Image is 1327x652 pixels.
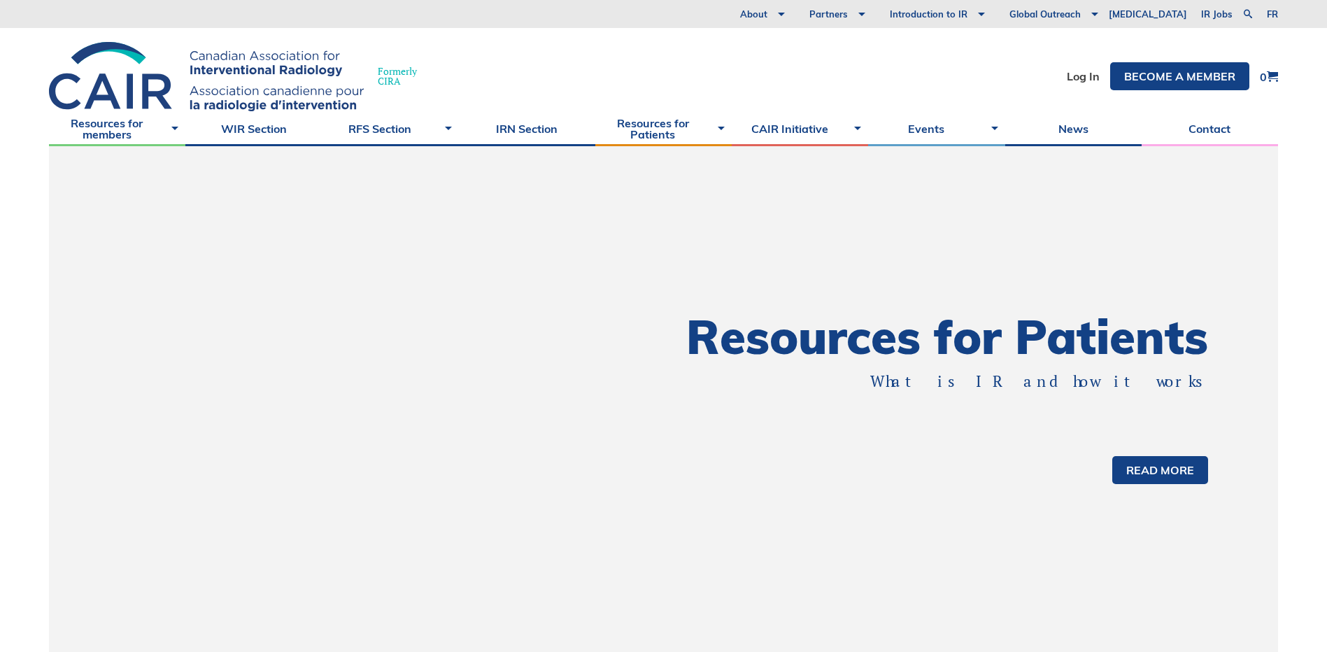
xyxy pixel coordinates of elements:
[595,111,732,146] a: Resources for Patients
[459,111,595,146] a: IRN Section
[49,42,364,111] img: CIRA
[664,313,1209,360] h1: Resources for Patients
[1110,62,1249,90] a: Become a member
[49,111,185,146] a: Resources for members
[732,111,868,146] a: CAIR Initiative
[1260,71,1278,83] a: 0
[1267,10,1278,19] a: fr
[1112,456,1208,484] a: Read more
[378,66,417,86] span: Formerly CIRA
[713,371,1209,392] p: What is IR and how it works
[1067,71,1100,82] a: Log In
[322,111,458,146] a: RFS Section
[868,111,1005,146] a: Events
[1142,111,1278,146] a: Contact
[1005,111,1142,146] a: News
[49,42,431,111] a: FormerlyCIRA
[185,111,322,146] a: WIR Section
